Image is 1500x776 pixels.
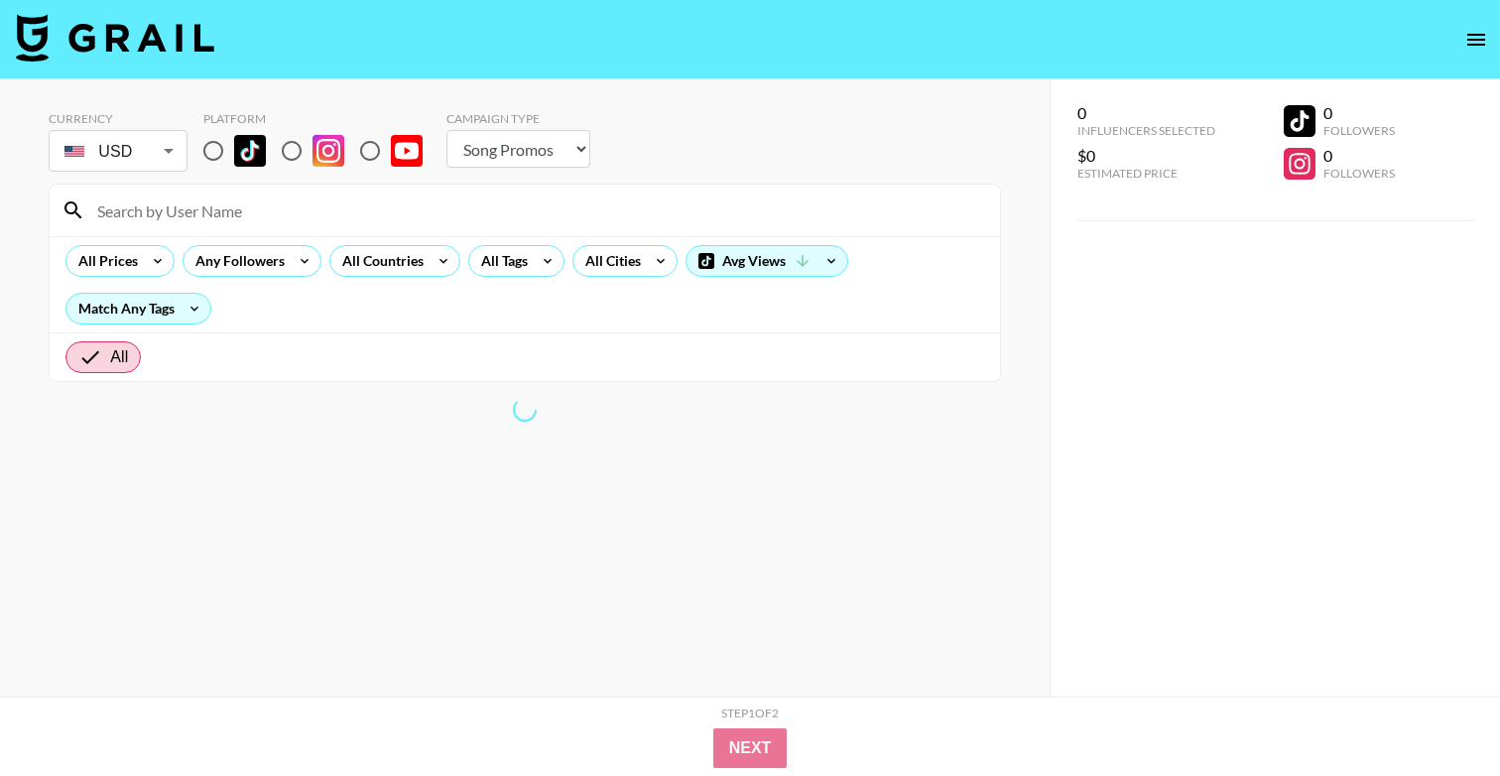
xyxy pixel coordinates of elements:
[312,135,344,167] img: Instagram
[513,398,537,422] span: Refreshing lists, bookers, clients, countries, tags, cities, talent, talent...
[391,135,423,167] img: YouTube
[53,134,184,169] div: USD
[687,246,847,276] div: Avg Views
[330,246,428,276] div: All Countries
[203,111,438,126] div: Platform
[469,246,532,276] div: All Tags
[1077,123,1215,138] div: Influencers Selected
[66,246,142,276] div: All Prices
[49,111,187,126] div: Currency
[1323,123,1395,138] div: Followers
[1323,146,1395,166] div: 0
[573,246,645,276] div: All Cities
[1401,677,1476,752] iframe: Drift Widget Chat Controller
[110,345,128,369] span: All
[1456,20,1496,60] button: open drawer
[721,706,779,720] div: Step 1 of 2
[184,246,289,276] div: Any Followers
[16,14,214,62] img: Grail Talent
[1077,166,1215,181] div: Estimated Price
[66,294,210,323] div: Match Any Tags
[1323,166,1395,181] div: Followers
[1323,103,1395,123] div: 0
[1077,146,1215,166] div: $0
[85,194,988,226] input: Search by User Name
[446,111,590,126] div: Campaign Type
[1077,103,1215,123] div: 0
[234,135,266,167] img: TikTok
[713,728,788,768] button: Next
